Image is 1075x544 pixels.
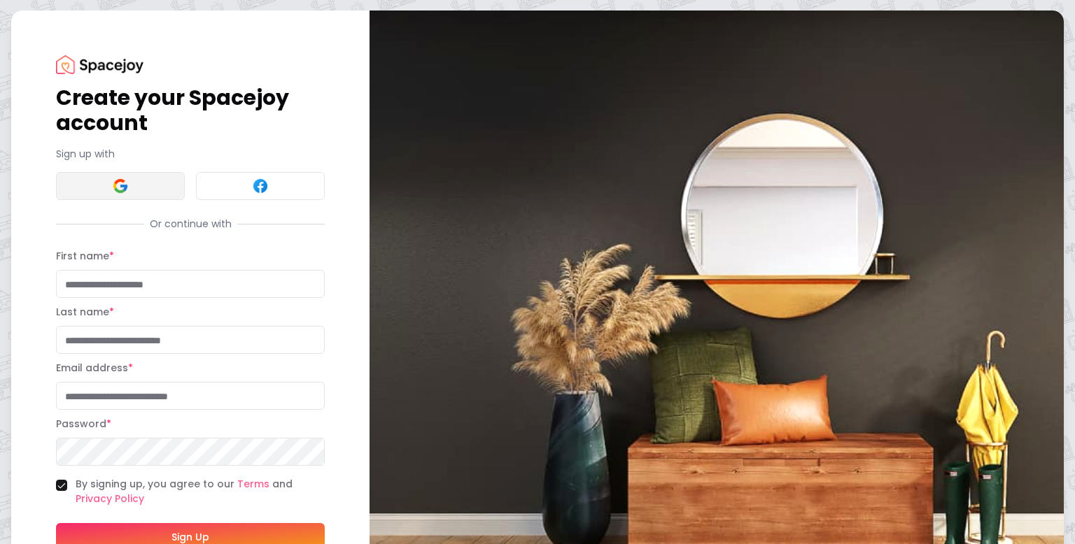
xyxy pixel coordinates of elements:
img: Google signin [112,178,129,194]
h1: Create your Spacejoy account [56,85,325,136]
img: Facebook signin [252,178,269,194]
a: Privacy Policy [76,492,144,506]
label: Password [56,417,111,431]
img: Spacejoy Logo [56,55,143,74]
p: Sign up with [56,147,325,161]
label: Last name [56,305,114,319]
label: By signing up, you agree to our and [76,477,325,506]
label: First name [56,249,114,263]
label: Email address [56,361,133,375]
a: Terms [237,477,269,491]
span: Or continue with [144,217,237,231]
